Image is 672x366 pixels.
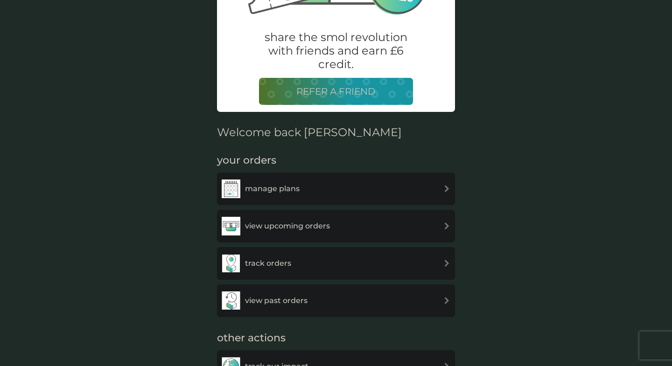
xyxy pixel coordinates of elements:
[443,260,450,267] img: arrow right
[245,257,291,269] h3: track orders
[245,220,330,232] h3: view upcoming orders
[245,183,300,195] h3: manage plans
[217,331,286,345] h3: other actions
[443,222,450,229] img: arrow right
[217,126,402,139] h2: Welcome back [PERSON_NAME]
[443,185,450,192] img: arrow right
[296,84,376,99] p: REFER A FRIEND
[217,153,276,168] h3: your orders
[245,295,308,307] h3: view past orders
[259,78,413,105] button: REFER A FRIEND
[443,297,450,304] img: arrow right
[259,31,413,71] p: share the smol revolution with friends and earn £6 credit.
